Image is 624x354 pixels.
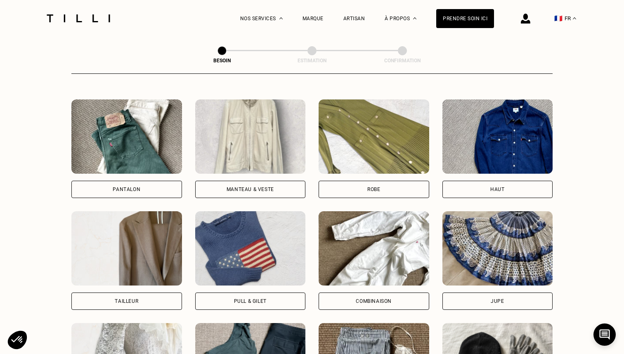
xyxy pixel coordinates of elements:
img: Tilli retouche votre Pull & gilet [195,211,306,286]
div: Pantalon [113,187,140,192]
div: Robe [367,187,380,192]
a: Prendre soin ici [436,9,494,28]
img: Menu déroulant à propos [413,17,416,19]
img: Tilli retouche votre Combinaison [319,211,429,286]
img: Tilli retouche votre Manteau & Veste [195,99,306,174]
img: Tilli retouche votre Jupe [442,211,553,286]
div: Manteau & Veste [227,187,274,192]
a: Marque [303,16,324,21]
img: Menu déroulant [279,17,283,19]
img: Tilli retouche votre Tailleur [71,211,182,286]
img: Tilli retouche votre Haut [442,99,553,174]
div: Jupe [491,299,504,304]
img: Tilli retouche votre Pantalon [71,99,182,174]
img: icône connexion [521,14,530,24]
div: Pull & gilet [234,299,267,304]
img: Tilli retouche votre Robe [319,99,429,174]
div: Confirmation [361,58,444,64]
div: Tailleur [115,299,138,304]
img: Logo du service de couturière Tilli [44,14,113,22]
img: menu déroulant [573,17,576,19]
div: Besoin [181,58,263,64]
div: Combinaison [356,299,392,304]
div: Haut [490,187,504,192]
a: Artisan [343,16,365,21]
div: Estimation [271,58,353,64]
span: 🇫🇷 [554,14,563,22]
